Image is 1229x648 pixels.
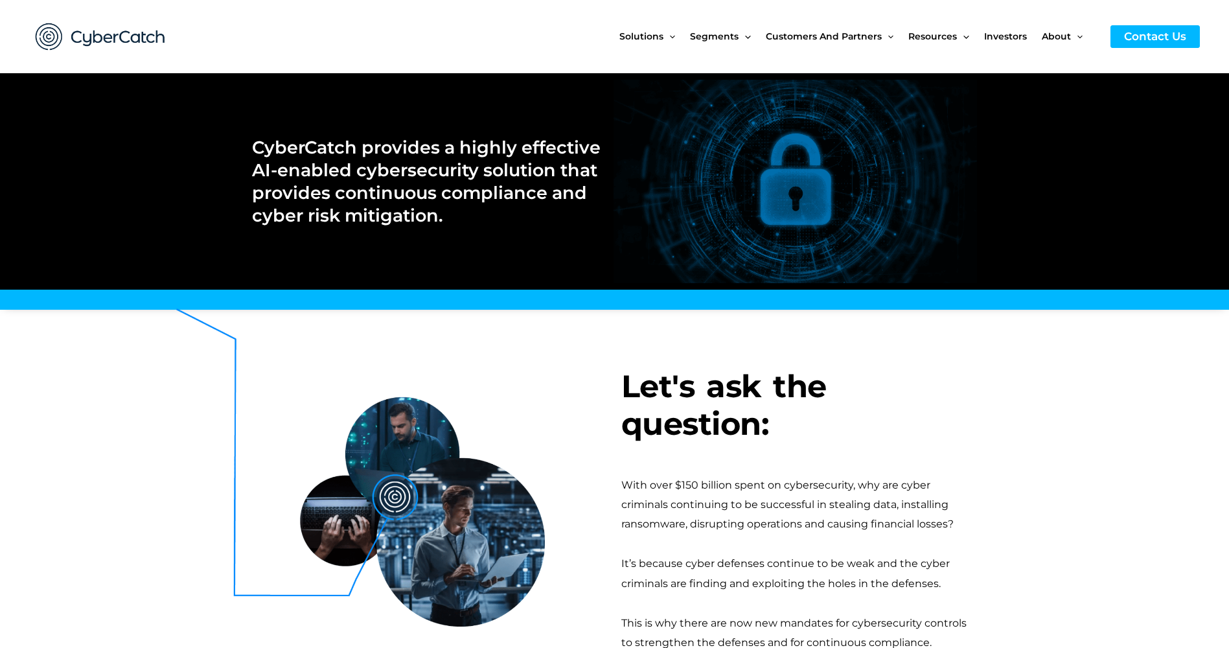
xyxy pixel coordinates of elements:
[663,9,675,64] span: Menu Toggle
[619,9,663,64] span: Solutions
[882,9,893,64] span: Menu Toggle
[984,9,1027,64] span: Investors
[957,9,969,64] span: Menu Toggle
[621,368,978,443] h3: Let's ask the question:
[23,10,178,64] img: CyberCatch
[984,9,1042,64] a: Investors
[619,9,1097,64] nav: Site Navigation: New Main Menu
[621,476,978,535] div: With over $150 billion spent on cybersecurity, why are cyber criminals continuing to be successfu...
[1042,9,1071,64] span: About
[1110,25,1200,48] a: Contact Us
[252,136,601,227] h2: CyberCatch provides a highly effective AI-enabled cybersecurity solution that provides continuous...
[690,9,739,64] span: Segments
[908,9,957,64] span: Resources
[621,554,978,594] div: It’s because cyber defenses continue to be weak and the cyber criminals are finding and exploitin...
[766,9,882,64] span: Customers and Partners
[1071,9,1083,64] span: Menu Toggle
[739,9,750,64] span: Menu Toggle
